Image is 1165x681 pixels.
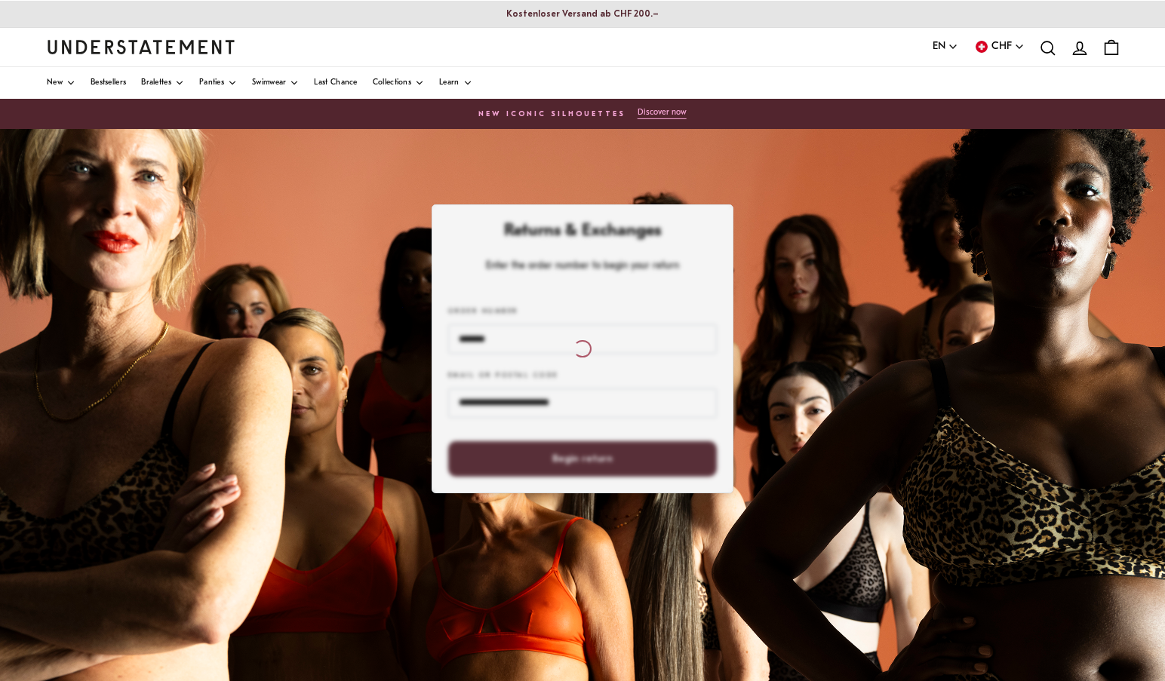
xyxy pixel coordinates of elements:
[314,79,357,87] span: Last Chance
[199,67,237,99] a: Panties
[991,38,1012,55] span: CHF
[47,40,235,54] a: Understatement Homepage
[252,79,286,87] span: Swimwear
[478,110,625,119] h6: New Iconic Silhouettes
[973,38,1025,55] button: CHF
[141,67,184,99] a: Bralettes
[439,67,472,99] a: Learn
[141,79,171,87] span: Bralettes
[933,38,958,55] button: EN
[199,79,224,87] span: Panties
[47,67,75,99] a: New
[373,79,411,87] span: Collections
[252,67,299,99] a: Swimwear
[314,67,357,99] a: Last Chance
[933,38,945,55] span: EN
[15,103,1150,124] a: New Iconic Silhouettes Discover now
[91,67,126,99] a: Bestsellers
[373,67,424,99] a: Collections
[638,108,687,118] p: Discover now
[47,79,63,87] span: New
[91,79,126,87] span: Bestsellers
[439,79,460,87] span: Learn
